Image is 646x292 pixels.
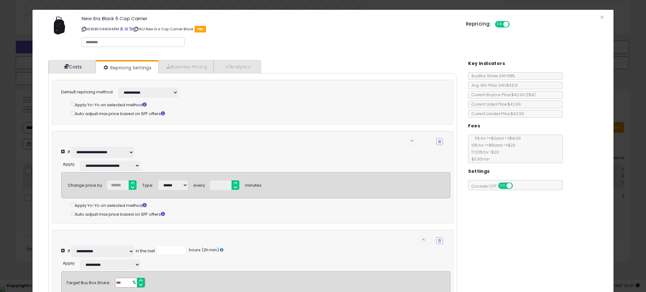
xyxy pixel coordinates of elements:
h5: Repricing: [466,21,491,26]
span: keyboard_arrow_up [420,237,426,243]
label: Default repricing method: [61,89,114,95]
a: All offer listings [125,26,128,32]
span: keyboard_arrow_down [409,138,415,144]
div: Auto adjust max price based on SFP offers [71,110,443,117]
a: Analytics [214,60,260,73]
span: ON [499,183,507,189]
span: Consider CPT: [468,184,521,189]
span: ( FBA ) [526,92,536,97]
span: Apply [63,161,74,167]
div: : [63,159,75,167]
h5: Key Indicators [468,60,505,67]
div: Type: [142,180,153,189]
span: 17.00 % for > $20 [468,149,499,155]
a: Business Pricing [158,60,214,73]
span: hours (2h min) [188,247,219,253]
a: Your listing only [129,26,132,32]
span: ON [496,22,503,27]
span: Current Buybox Price: [468,92,536,97]
a: BuyBox page [120,26,123,32]
div: minutes [245,180,261,189]
div: in the last [136,248,155,254]
span: Avg. Win Price 24h: $43.01 [468,83,518,88]
h3: New Era Black 6 Cap Carrier [82,16,456,21]
span: OFF [508,22,519,27]
span: 5 % for >= $0 and <= $14.99 [472,136,521,141]
span: BuyBox Share 24h: 68% [468,73,514,79]
span: % [129,278,139,288]
span: FBA [195,26,206,32]
i: Remove Condition [438,239,441,242]
span: Current Landed Price: $42.99 [468,111,524,116]
div: Apply Yo-Yo on selected method [71,201,450,209]
div: Change price by [68,180,102,189]
img: 31D51KdCJYL._SL60_.jpg [52,16,67,35]
span: Current Listed Price: $42.99 [468,102,521,107]
span: × [600,13,604,22]
div: Auto adjust max price based on SFP offers [71,210,450,218]
span: Apply [63,260,74,266]
h5: Settings [468,167,490,175]
div: every [193,180,205,189]
div: Apply Yo-Yo on selected method [71,101,443,108]
p: ASIN: B00440AXRM | SKU: New Era Cap Carrier Black [82,24,456,34]
div: : [63,258,75,266]
i: Remove Condition [438,140,441,143]
div: Target Buy Box Share: [66,278,110,286]
a: Repricing Settings [96,61,158,74]
span: $42.99 [511,92,536,97]
span: OFF [512,183,522,189]
span: $0.30 min [468,156,490,162]
span: 10 % for >= $15 and <= $20 [468,143,515,148]
a: Costs [49,60,96,73]
h5: Fees [468,122,480,130]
